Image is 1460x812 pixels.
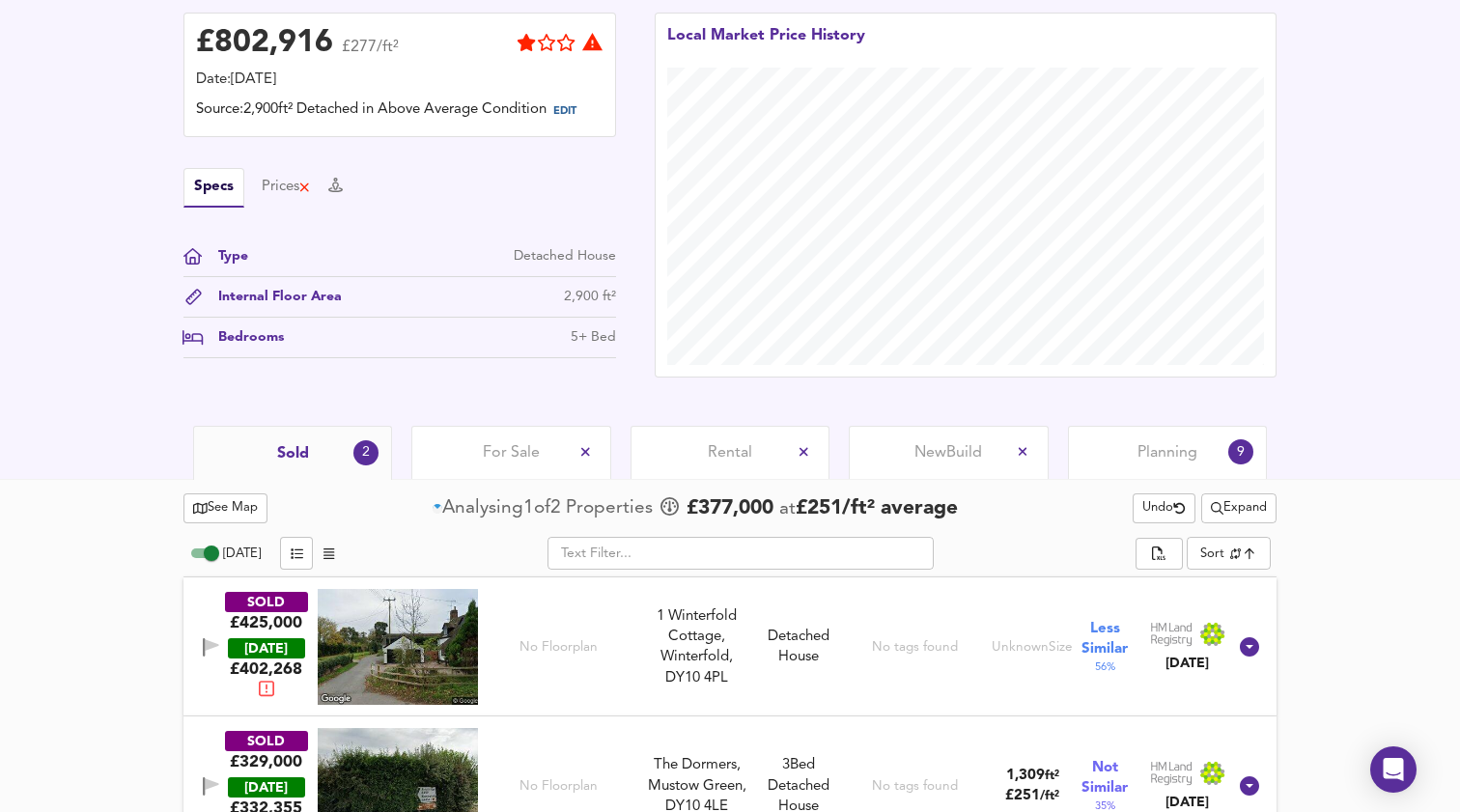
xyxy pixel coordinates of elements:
[342,40,399,68] span: £277/ft²
[1136,538,1182,571] div: split button
[483,442,540,463] span: For Sale
[687,494,773,523] span: £ 377,000
[667,25,865,68] div: Local Market Price History
[646,606,747,689] div: 1 Winterfold Cottage, Winterfold, DY10 4PL
[914,442,982,463] span: New Build
[230,751,302,772] div: £329,000
[433,495,658,521] div: of Propert ies
[1081,619,1128,659] span: Less Similar
[225,731,308,751] div: SOLD
[519,638,598,657] span: No Floorplan
[1150,622,1225,647] img: Land Registry
[1211,497,1267,519] span: Expand
[779,500,796,518] span: at
[203,287,342,307] div: Internal Floor Area
[196,70,604,91] div: Date: [DATE]
[230,612,302,633] div: £425,000
[564,287,616,307] div: 2,900 ft²
[1150,654,1225,673] div: [DATE]
[1040,790,1059,802] span: / ft²
[196,29,333,58] div: £ 802,916
[1137,442,1197,463] span: Planning
[1006,769,1045,783] span: 1,309
[193,497,258,519] span: See Map
[1133,493,1195,523] button: Undo
[228,777,305,798] div: [DATE]
[203,246,248,266] div: Type
[1187,537,1271,570] div: Sort
[228,638,305,658] div: [DATE]
[519,777,598,796] span: No Floorplan
[1150,793,1225,812] div: [DATE]
[442,495,523,521] div: Analysing
[755,627,842,668] div: Detached House
[1238,635,1261,658] svg: Show Details
[1238,774,1261,798] svg: Show Details
[1150,761,1225,786] img: Land Registry
[571,327,616,348] div: 5+ Bed
[1225,436,1256,467] div: 9
[872,777,958,796] div: No tags found
[230,658,302,703] span: £ 402,268
[1081,758,1128,798] span: Not Similar
[547,537,934,570] input: Text Filter...
[1142,497,1186,519] span: Undo
[183,168,244,208] button: Specs
[1201,493,1277,523] div: split button
[318,589,478,705] img: streetview
[1095,659,1115,675] span: 56 %
[225,592,308,612] div: SOLD
[796,498,958,518] span: £ 251 / ft² average
[708,442,752,463] span: Rental
[514,246,616,266] div: Detached House
[992,638,1073,657] div: Unknown Size
[1201,493,1277,523] button: Expand
[553,106,576,117] span: EDIT
[353,440,379,465] div: 2
[1005,789,1059,803] span: £ 251
[872,638,958,657] div: No tags found
[277,443,309,464] span: Sold
[223,547,261,560] span: [DATE]
[550,495,561,521] span: 2
[203,327,284,348] div: Bedrooms
[262,177,311,198] button: Prices
[183,493,267,523] button: See Map
[196,99,604,125] div: Source: 2,900ft² Detached in Above Average Condition
[183,577,1277,716] div: SOLD£425,000 [DATE]£402,268No Floorplan1 Winterfold Cottage, Winterfold, DY10 4PLDetached HouseNo...
[1045,770,1059,782] span: ft²
[523,495,534,521] span: 1
[1370,746,1417,793] div: Open Intercom Messenger
[1200,545,1224,563] div: Sort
